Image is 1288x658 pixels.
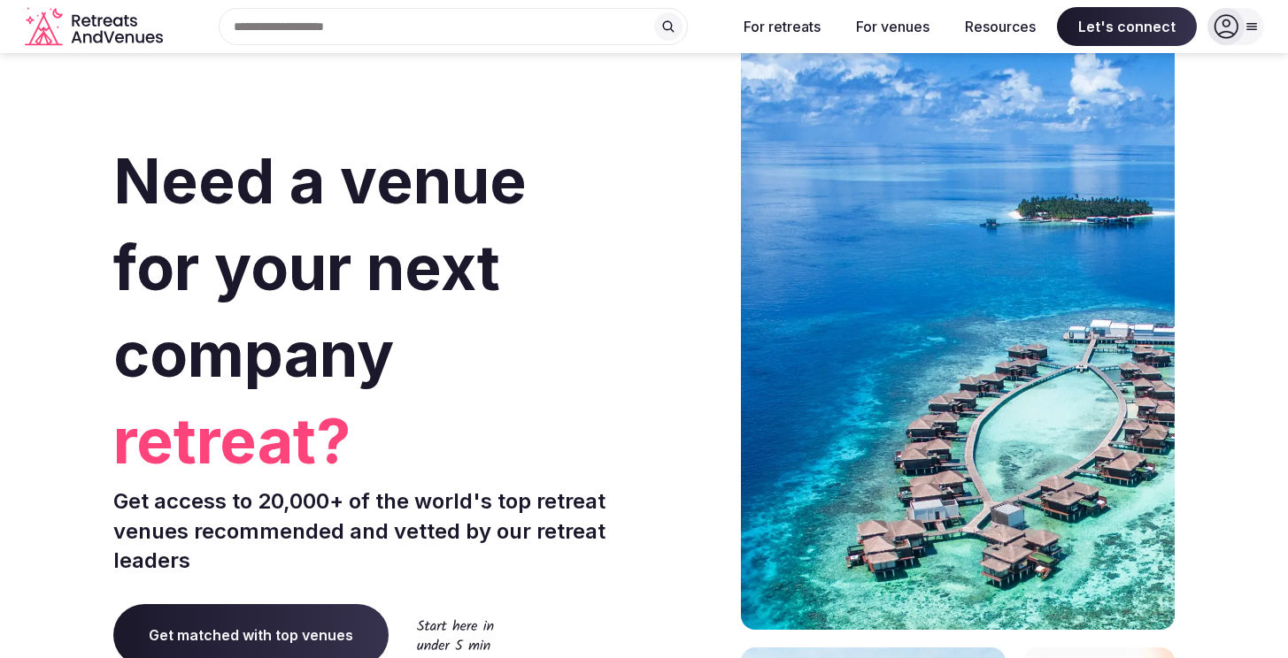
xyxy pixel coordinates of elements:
button: For retreats [729,7,835,46]
svg: Retreats and Venues company logo [25,7,166,47]
button: Resources [951,7,1050,46]
span: retreat? [113,398,637,485]
span: Need a venue for your next company [113,143,527,392]
img: Start here in under 5 min [417,619,494,650]
button: For venues [842,7,944,46]
span: Let's connect [1057,7,1197,46]
p: Get access to 20,000+ of the world's top retreat venues recommended and vetted by our retreat lea... [113,486,637,576]
a: Visit the homepage [25,7,166,47]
